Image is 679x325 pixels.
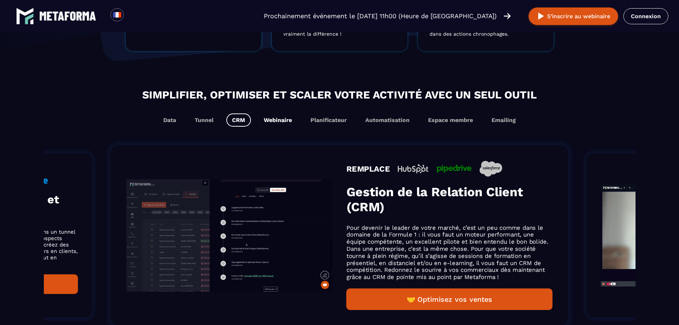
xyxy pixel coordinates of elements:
button: Tunnel [189,113,219,127]
button: Data [158,113,182,127]
img: play [536,12,545,21]
div: Search for option [124,8,141,24]
button: Emailing [486,113,521,127]
h4: REMPLACE [346,164,390,173]
button: Webinaire [258,113,298,127]
img: logo [16,7,34,25]
a: Connexion [623,8,668,24]
img: icon [398,164,429,173]
button: S’inscrire au webinaire [529,7,618,25]
h2: Simplifier, optimiser et scaler votre activité avec un seul outil [51,87,628,103]
img: gif [127,179,333,291]
img: icon [480,161,502,177]
button: Automatisation [360,113,415,127]
img: logo [39,11,96,21]
input: Search for option [130,12,135,20]
h3: Gestion de la Relation Client (CRM) [346,184,552,214]
img: icon [437,165,472,172]
img: icon [16,177,48,185]
button: Planificateur [305,113,353,127]
p: Prochainement événement le [DATE] 11h00 (Heure de [GEOGRAPHIC_DATA]) [264,11,497,21]
p: Pour devenir le leader de votre marché, c’est un peu comme dans le domaine de la Formule 1 : il v... [346,224,552,280]
button: 🤝 Optimisez vos ventes [346,289,552,310]
button: Espace membre [422,113,479,127]
img: arrow-right [504,12,511,20]
img: fr [113,10,122,19]
button: CRM [226,113,251,127]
